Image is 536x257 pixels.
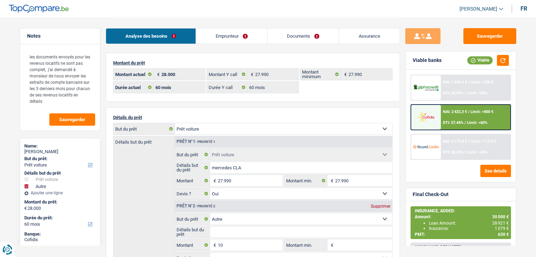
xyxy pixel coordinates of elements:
[106,29,196,44] a: Analyse des besoins
[468,80,469,84] span: /
[24,206,27,211] span: €
[413,111,439,124] img: Cofidis
[495,226,509,231] span: 1 079 €
[341,69,349,80] span: €
[154,69,161,80] span: €
[24,190,96,195] div: Ajouter une ligne
[300,69,341,80] label: Montant minimum
[464,150,466,155] span: /
[175,149,210,160] label: But du prêt
[467,91,487,95] span: Limit: <65%
[195,140,215,144] span: - Priorité 1
[443,80,467,84] span: NAI: 1 694,4 €
[195,204,215,208] span: - Priorité 2
[327,239,335,251] span: €
[175,139,217,144] div: Prêt n°1
[415,208,509,213] div: INSURANCE, ADDED:
[443,120,463,125] span: DTI: 57.44%
[175,175,210,186] label: Montant
[210,175,218,186] span: €
[284,175,327,186] label: Montant min.
[480,165,511,177] button: See details
[470,139,497,144] span: Limit: >1.273 €
[113,60,393,65] p: Montant du prêt
[467,120,487,125] span: Limit: <60%
[443,109,467,114] span: NAI: 2 422,3 €
[24,156,94,162] label: But du prêt:
[454,3,503,15] a: [PERSON_NAME]
[443,150,463,155] span: DTI: 55.53%
[492,221,509,226] span: 28 921 €
[369,204,392,208] div: Supprimer
[339,29,400,44] a: Assurance
[175,162,210,173] label: Détails but du prêt
[24,199,94,205] label: Montant du prêt:
[24,231,96,237] div: Banque:
[443,91,463,95] span: DTI: 65.95%
[175,213,210,225] label: But du prêt
[520,5,527,12] div: fr
[327,175,335,186] span: €
[467,56,493,64] div: Viable
[460,6,497,12] span: [PERSON_NAME]
[24,143,96,149] div: Name:
[463,28,516,44] button: Sauvegarder
[24,170,96,176] div: Détails but du prêt
[468,139,469,144] span: /
[415,232,509,237] div: PMT:
[113,136,174,144] label: Détails but du prêt
[210,239,218,251] span: €
[284,239,327,251] label: Montant min.
[113,69,154,80] label: Montant actuel
[415,214,509,219] div: Amount:
[24,237,96,243] div: Cofidis
[464,120,466,125] span: /
[175,204,217,208] div: Prêt n°2
[9,5,69,13] img: TopCompare Logo
[413,84,439,92] img: AlphaCredit
[443,139,467,144] span: NAI: 2 177,8 €
[175,239,210,251] label: Montant
[429,221,509,226] div: Loan Amount:
[175,188,210,199] label: Devis ?
[415,245,509,250] div: INSURANCE, DEDUCTED:
[413,192,449,198] div: Final Check-Out
[464,91,466,95] span: /
[413,140,439,153] img: Record Credits
[470,109,493,114] span: Limit: >800 €
[59,117,85,122] span: Sauvegarder
[207,69,247,80] label: Montant Y call
[207,82,247,93] label: Durée Y call
[492,214,509,219] span: 30 000 €
[113,115,393,120] p: Détails du prêt
[413,57,442,63] div: Viable banks
[470,80,493,84] span: Limit: >750 €
[247,69,255,80] span: €
[24,215,94,221] label: Durée du prêt:
[468,109,469,114] span: /
[429,226,509,231] div: Insurance:
[113,123,175,134] label: But du prêt
[24,149,96,155] div: [PERSON_NAME]
[196,29,267,44] a: Emprunteur
[175,226,210,238] label: Détails but du prêt
[467,150,487,155] span: Limit: <65%
[498,232,509,237] span: 630 €
[49,113,95,126] button: Sauvegarder
[267,29,339,44] a: Documents
[113,82,154,93] label: Durée actuel
[27,33,93,39] h5: Notes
